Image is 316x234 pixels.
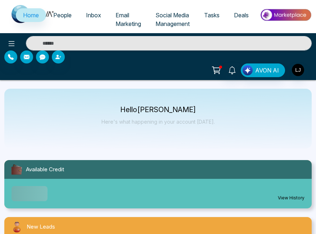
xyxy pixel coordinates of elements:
[278,195,304,201] a: View History
[108,8,148,31] a: Email Marketing
[116,12,141,27] span: Email Marketing
[292,64,304,76] img: User Avatar
[241,63,285,77] button: AVON AI
[16,8,46,22] a: Home
[26,165,64,174] span: Available Credit
[79,8,108,22] a: Inbox
[10,163,23,176] img: availableCredit.svg
[101,107,215,113] p: Hello [PERSON_NAME]
[155,12,190,27] span: Social Media Management
[46,8,79,22] a: People
[101,119,215,125] p: Here's what happening in your account [DATE].
[53,12,72,19] span: People
[204,12,220,19] span: Tasks
[148,8,197,31] a: Social Media Management
[259,7,312,23] img: Market-place.gif
[227,8,256,22] a: Deals
[255,66,279,75] span: AVON AI
[27,223,55,231] span: New Leads
[234,12,249,19] span: Deals
[197,8,227,22] a: Tasks
[243,65,253,75] img: Lead Flow
[86,12,101,19] span: Inbox
[10,220,24,234] img: newLeads.svg
[12,5,55,23] img: Nova CRM Logo
[23,12,39,19] span: Home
